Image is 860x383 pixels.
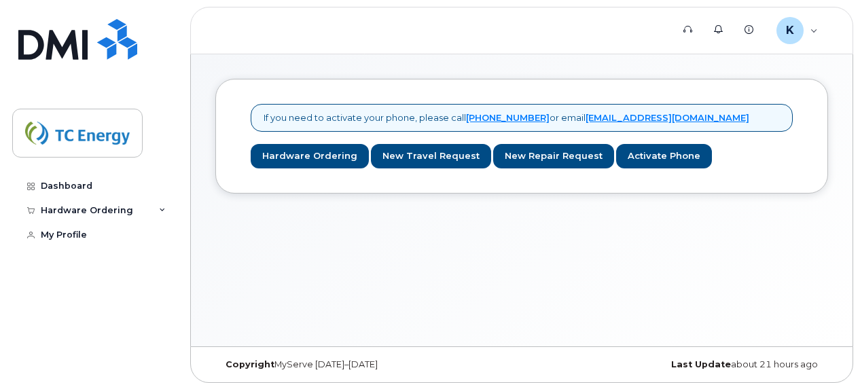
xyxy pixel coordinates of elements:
strong: Last Update [671,359,731,369]
a: Hardware Ordering [251,144,369,169]
a: [EMAIL_ADDRESS][DOMAIN_NAME] [586,112,749,123]
strong: Copyright [226,359,274,369]
a: New Repair Request [493,144,614,169]
a: New Travel Request [371,144,491,169]
a: Activate Phone [616,144,712,169]
div: MyServe [DATE]–[DATE] [215,359,420,370]
div: about 21 hours ago [624,359,828,370]
p: If you need to activate your phone, please call or email [264,111,749,124]
a: [PHONE_NUMBER] [466,112,550,123]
